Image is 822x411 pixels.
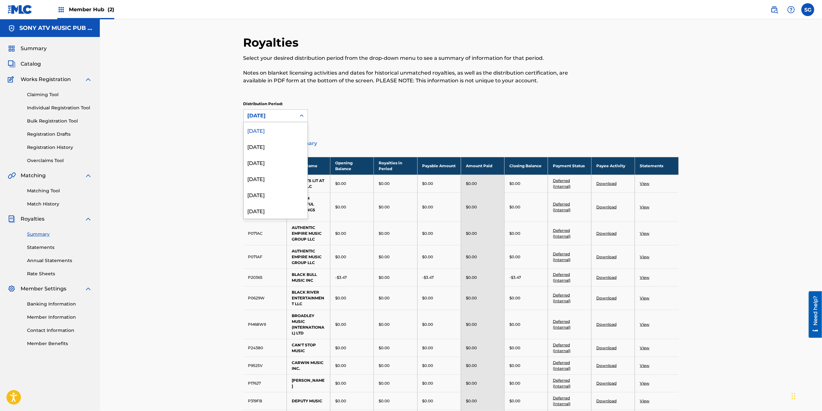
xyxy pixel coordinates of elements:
[466,380,477,386] p: $0.00
[509,275,521,280] p: -$3.47
[379,231,390,236] p: $0.00
[244,203,307,219] div: [DATE]
[596,296,617,300] a: Download
[422,345,433,351] p: $0.00
[108,6,114,13] span: (2)
[422,204,433,210] p: $0.00
[466,204,477,210] p: $0.00
[27,231,92,238] a: Summary
[335,322,346,327] p: $0.00
[379,254,390,260] p: $0.00
[591,157,635,175] th: Payee Activity
[27,144,92,151] a: Registration History
[804,291,822,338] iframe: Resource Center
[335,380,346,386] p: $0.00
[461,157,504,175] th: Amount Paid
[553,272,571,283] a: Deferred (Internal)
[8,60,41,68] a: CatalogCatalog
[640,363,649,368] a: View
[379,204,390,210] p: $0.00
[548,157,591,175] th: Payment Status
[7,5,16,34] div: Need help?
[243,286,287,310] td: P0629W
[379,363,390,369] p: $0.00
[27,314,92,321] a: Member Information
[243,339,287,357] td: P24380
[27,105,92,111] a: Individual Registration Tool
[379,295,390,301] p: $0.00
[57,6,65,14] img: Top Rightsholders
[596,398,617,403] a: Download
[509,204,520,210] p: $0.00
[379,322,390,327] p: $0.00
[243,35,302,50] h2: Royalties
[509,295,520,301] p: $0.00
[330,157,374,175] th: Opening Balance
[466,398,477,404] p: $0.00
[466,231,477,236] p: $0.00
[243,54,579,62] p: Select your desired distribution period from the drop-down menu to see a summary of information f...
[422,398,433,404] p: $0.00
[466,345,477,351] p: $0.00
[596,275,617,280] a: Download
[27,301,92,307] a: Banking Information
[335,295,346,301] p: $0.00
[553,342,571,353] a: Deferred (Internal)
[27,257,92,264] a: Annual Statements
[504,157,548,175] th: Closing Balance
[640,296,649,300] a: View
[379,181,390,187] p: $0.00
[27,327,92,334] a: Contact Information
[244,154,307,170] div: [DATE]
[287,392,330,410] td: DEPUTY MUSIC
[335,254,346,260] p: $0.00
[335,204,346,210] p: $0.00
[335,363,346,369] p: $0.00
[596,381,617,386] a: Download
[335,398,346,404] p: $0.00
[640,398,649,403] a: View
[640,205,649,209] a: View
[379,380,390,386] p: $0.00
[422,322,433,327] p: $0.00
[287,286,330,310] td: BLACK RIVER ENTERTAINMENT LLC
[553,360,571,371] a: Deferred (Internal)
[8,45,15,52] img: Summary
[8,172,16,179] img: Matching
[243,69,579,85] p: Notes on blanket licensing activities and dates for historical unmatched royalties, as well as th...
[27,270,92,277] a: Rate Sheets
[509,254,520,260] p: $0.00
[287,175,330,192] td: 4 BLUNTS LIT AT ONCE LLC
[770,6,778,14] img: search
[84,172,92,179] img: expand
[8,5,33,14] img: MLC Logo
[243,269,287,286] td: P20365
[27,340,92,347] a: Member Benefits
[243,222,287,245] td: P071AC
[8,76,16,83] img: Works Registration
[509,398,520,404] p: $0.00
[243,101,308,107] p: Distribution Period:
[466,254,477,260] p: $0.00
[8,24,15,32] img: Accounts
[27,244,92,251] a: Statements
[335,275,347,280] p: -$3.47
[422,254,433,260] p: $0.00
[27,157,92,164] a: Overclaims Tool
[422,181,433,187] p: $0.00
[84,285,92,293] img: expand
[21,60,41,68] span: Catalog
[243,392,287,410] td: P319FB
[553,378,571,388] a: Deferred (Internal)
[8,60,15,68] img: Catalog
[553,202,571,212] a: Deferred (Internal)
[787,6,795,14] img: help
[466,363,477,369] p: $0.00
[509,345,520,351] p: $0.00
[596,205,617,209] a: Download
[785,3,798,16] div: Help
[466,322,477,327] p: $0.00
[553,396,571,406] a: Deferred (Internal)
[287,269,330,286] td: BLACK BULL MUSIC INC
[287,310,330,339] td: BROADLEY MUSIC (INTERNATIONAL) LTD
